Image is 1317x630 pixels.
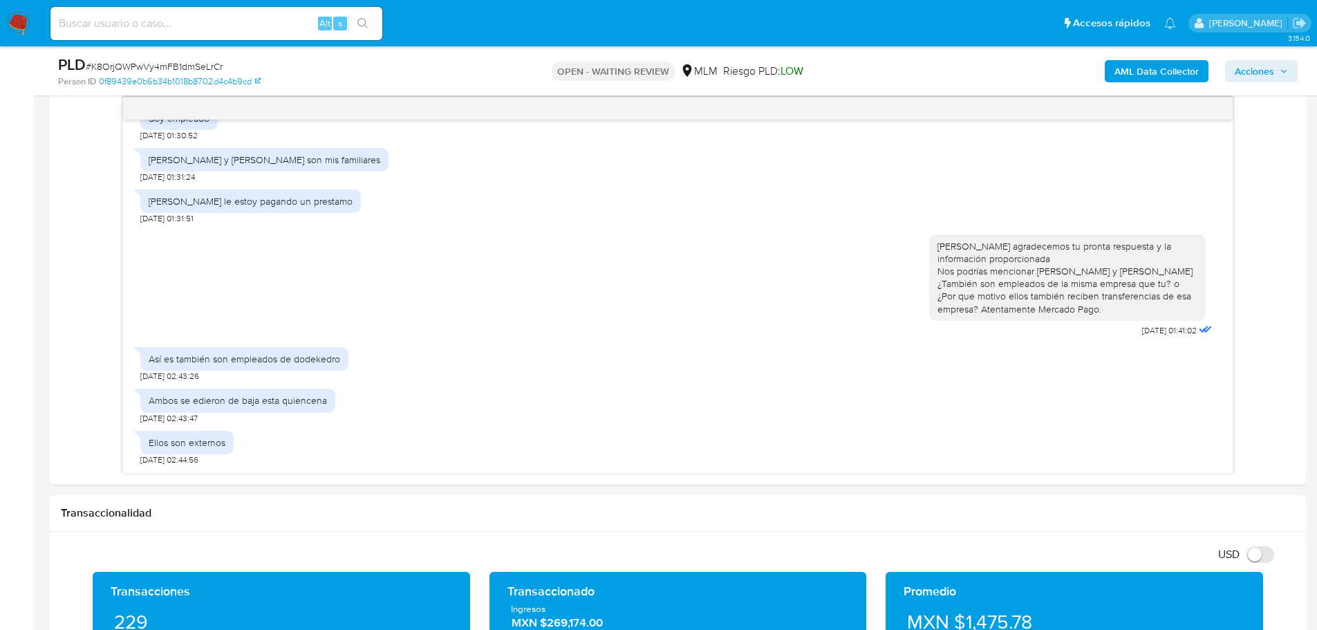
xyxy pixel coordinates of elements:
span: [DATE] 02:43:26 [140,371,199,382]
p: OPEN - WAITING REVIEW [552,62,675,81]
a: Notificaciones [1164,17,1176,29]
input: Buscar usuario o caso... [50,15,382,33]
b: PLD [58,53,86,75]
span: Acciones [1235,60,1274,82]
div: [PERSON_NAME] y [PERSON_NAME] son mis familiares [149,154,380,166]
span: Accesos rápidos [1073,16,1150,30]
span: LOW [781,63,803,79]
b: Person ID [58,75,96,88]
h1: Transaccionalidad [61,506,1295,520]
span: [DATE] 01:41:02 [1142,325,1197,336]
div: MLM [680,64,718,79]
span: # K8OrjQWPwVy4mFB1dmSeLrCr [86,59,223,73]
button: search-icon [348,14,377,33]
div: Ambos se edieron de baja esta quiencena [149,394,327,407]
span: [DATE] 01:31:24 [140,172,195,183]
button: Acciones [1225,60,1298,82]
p: erika.juarez@mercadolibre.com.mx [1209,17,1287,30]
span: Alt [319,17,330,30]
span: 3.154.0 [1288,33,1310,44]
div: Ellos son externos [149,436,225,449]
button: AML Data Collector [1105,60,1208,82]
b: AML Data Collector [1114,60,1199,82]
a: 0f89439e0b6b34b1018b8702d4c4b9cd [99,75,261,88]
span: [DATE] 02:44:56 [140,454,198,465]
span: Riesgo PLD: [723,64,803,79]
span: [DATE] 02:43:47 [140,413,198,424]
span: [DATE] 01:30:52 [140,130,198,141]
span: s [338,17,342,30]
span: [DATE] 01:31:51 [140,213,194,224]
div: Soy empleado [149,112,209,124]
div: [PERSON_NAME] agradecemos tu pronta respuesta y la información proporcionada Nos podrías menciona... [937,240,1197,315]
a: Salir [1292,16,1307,30]
div: Así es también son empleados de dodekedro [149,353,340,365]
div: [PERSON_NAME] le estoy pagando un prestamo [149,195,353,207]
